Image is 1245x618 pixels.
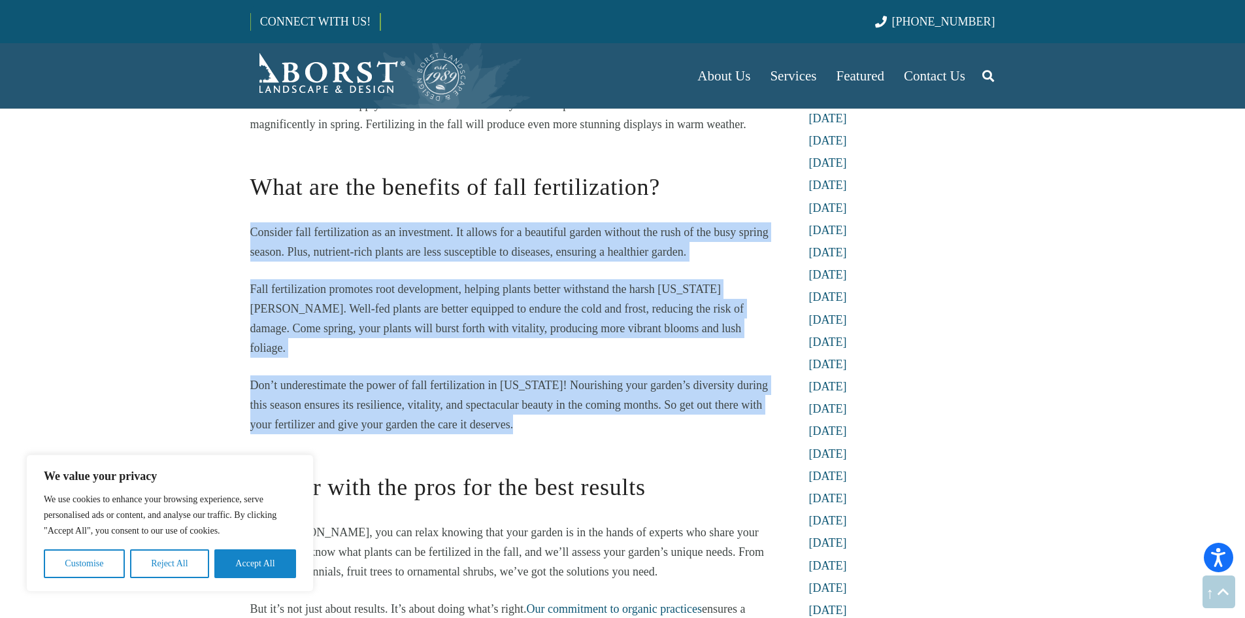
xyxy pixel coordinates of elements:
a: Contact Us [894,43,975,109]
a: [DATE] [809,335,847,349]
a: [DATE] [809,268,847,281]
button: Customise [44,549,125,578]
a: About Us [688,43,760,109]
a: Services [760,43,826,109]
a: [DATE] [809,156,847,169]
a: Borst-Logo [250,50,467,102]
a: [DATE] [809,402,847,415]
a: [DATE] [809,358,847,371]
span: What are the benefits of fall fertilization? [250,174,660,200]
span: Partner with the pros for the best results [250,474,646,500]
a: [DATE] [809,470,847,483]
a: [DATE] [809,424,847,438]
a: Our commitment to organic practices [527,602,703,615]
a: [DATE] [809,447,847,460]
a: [DATE] [809,246,847,259]
a: [DATE] [809,380,847,393]
span: About Us [697,68,750,84]
a: CONNECT WITH US! [251,6,380,37]
button: Accept All [214,549,296,578]
a: [DATE] [809,134,847,147]
a: Featured [827,43,894,109]
span: Don’t underestimate the power of fall fertilization in [US_STATE]! Nourishing your garden’s diver... [250,379,769,431]
span: Services [770,68,816,84]
p: We use cookies to enhance your browsing experience, serve personalised ads or content, and analys... [44,492,296,539]
a: Back to top [1203,575,1235,608]
a: [DATE] [809,514,847,527]
span: With [PERSON_NAME], you can relax knowing that your garden is in the hands of experts who share y... [250,526,765,578]
span: Fall fertilization promotes root development, helping plants better withstand the harsh [US_STATE... [250,283,744,354]
a: [DATE] [809,559,847,572]
a: [DATE] [809,492,847,505]
a: [DATE] [809,179,847,192]
span: [PHONE_NUMBER] [892,15,995,28]
a: [DATE] [809,290,847,303]
span: But it’s not just about results. It’s about doing what’s right. [250,602,527,615]
a: [PHONE_NUMBER] [875,15,995,28]
a: Search [975,60,1001,92]
span: Contact Us [904,68,965,84]
a: [DATE] [809,201,847,215]
span: Featured [837,68,884,84]
div: We value your privacy [26,455,314,592]
a: [DATE] [809,604,847,617]
a: [DATE] [809,581,847,594]
a: [DATE] [809,536,847,549]
a: [DATE] [809,112,847,125]
p: We value your privacy [44,468,296,484]
a: [DATE] [809,313,847,326]
span: Consider fall fertilization as an investment. It allows for a beautiful garden without the rush o... [250,226,769,258]
button: Reject All [130,549,209,578]
a: [DATE] [809,224,847,237]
